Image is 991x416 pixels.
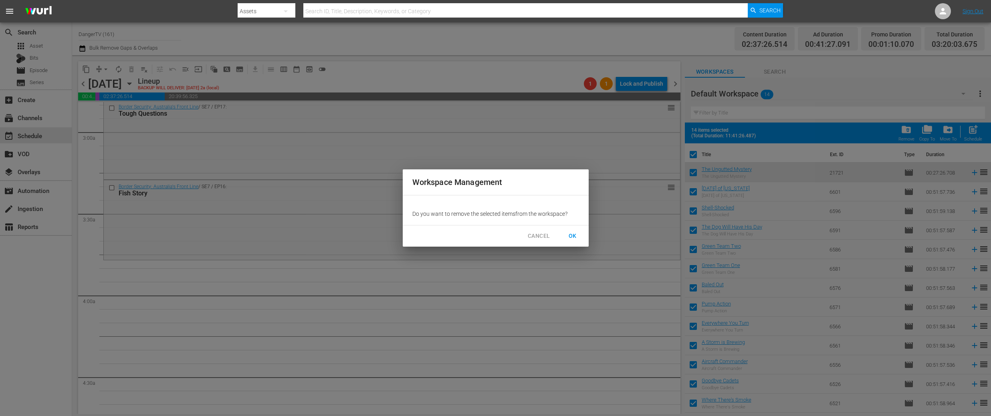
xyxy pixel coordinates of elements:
[412,210,579,218] p: Do you want to remove the selected item s from the workspace?
[566,231,579,241] span: OK
[528,231,550,241] span: CANCEL
[759,3,781,18] span: Search
[560,229,585,243] button: OK
[963,8,983,14] a: Sign Out
[521,229,556,243] button: CANCEL
[412,176,579,189] h2: Workspace Management
[5,6,14,16] span: menu
[19,2,58,21] img: ans4CAIJ8jUAAAAAAAAAAAAAAAAAAAAAAAAgQb4GAAAAAAAAAAAAAAAAAAAAAAAAJMjXAAAAAAAAAAAAAAAAAAAAAAAAgAT5G...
